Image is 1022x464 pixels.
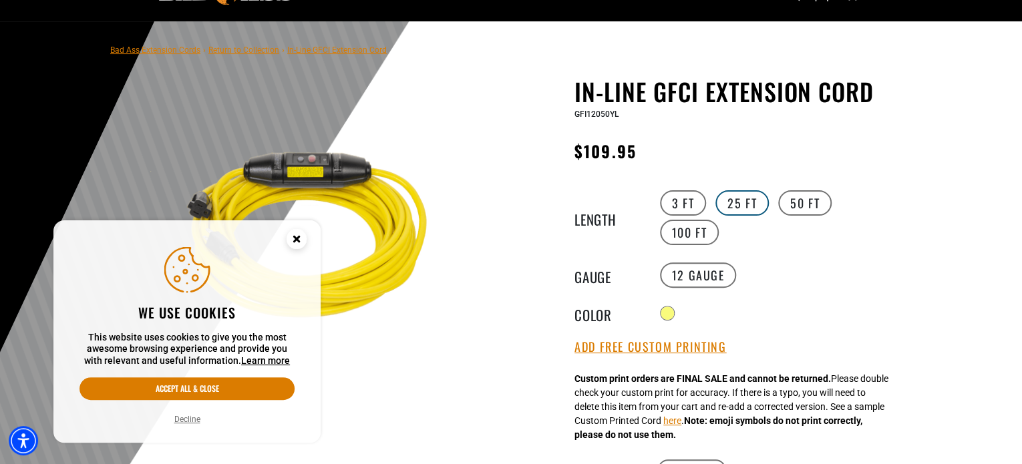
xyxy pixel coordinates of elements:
[53,220,321,443] aside: Cookie Consent
[79,332,295,367] p: This website uses cookies to give you the most awesome browsing experience and provide you with r...
[79,304,295,321] h2: We use cookies
[241,355,290,366] a: This website uses cookies to give you the most awesome browsing experience and provide you with r...
[660,190,706,216] label: 3 FT
[574,139,637,163] span: $109.95
[574,304,641,322] legend: Color
[79,377,295,400] button: Accept all & close
[663,414,681,428] button: here
[203,45,206,55] span: ›
[574,77,902,105] h1: In-Line GFCI Extension Cord
[574,109,619,119] span: GFI12050YL
[574,340,726,355] button: Add Free Custom Printing
[660,220,719,245] label: 100 FT
[170,413,204,426] button: Decline
[208,45,279,55] a: Return to Collection
[574,415,862,440] strong: Note: emoji symbols do not print correctly, please do not use them.
[287,45,387,55] span: In-Line GFCI Extension Cord
[282,45,285,55] span: ›
[715,190,769,216] label: 25 FT
[778,190,832,216] label: 50 FT
[9,426,38,455] div: Accessibility Menu
[574,373,831,384] strong: Custom print orders are FINAL SALE and cannot be returned.
[574,266,641,284] legend: Gauge
[660,262,737,288] label: 12 Gauge
[110,41,387,57] nav: breadcrumbs
[574,372,888,442] div: Please double check your custom print for accuracy. If there is a typo, you will need to delete t...
[574,209,641,226] legend: Length
[150,80,472,402] img: Yellow
[110,45,200,55] a: Bad Ass Extension Cords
